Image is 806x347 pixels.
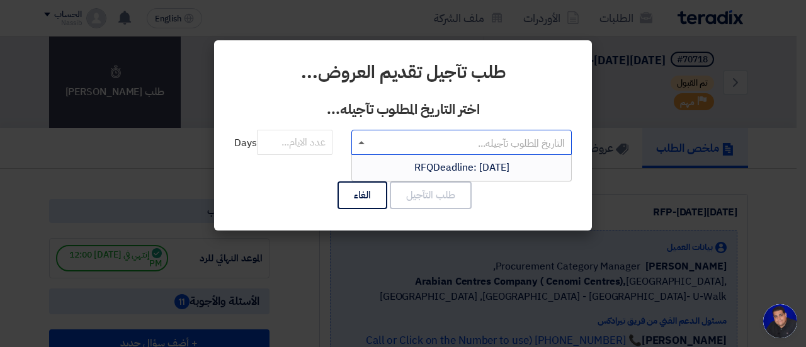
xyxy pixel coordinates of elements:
[414,160,509,175] span: RFQDeadline: [DATE]
[234,130,332,155] span: Days
[390,181,472,209] button: طلب التآجيل
[257,130,332,155] input: عدد الايام...
[234,60,572,85] h2: طلب تآجيل تقديم العروض...
[338,181,387,209] button: الغاء
[234,100,572,120] h3: اختر التاريخ المطلوب تآجيله...
[763,304,797,338] a: دردشة مفتوحة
